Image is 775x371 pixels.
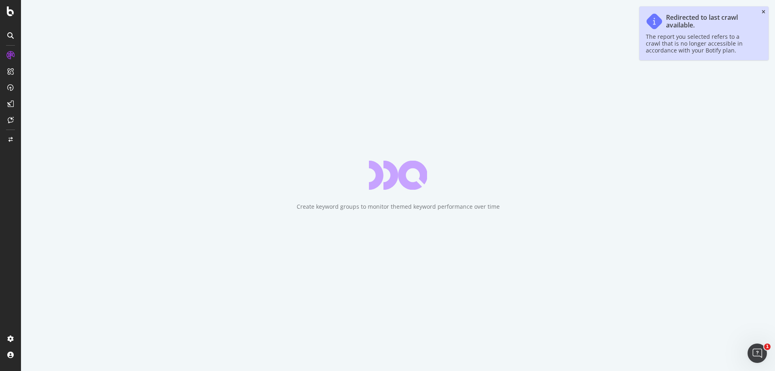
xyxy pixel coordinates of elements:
div: Redirected to last crawl available. [666,14,754,29]
div: The report you selected refers to a crawl that is no longer accessible in accordance with your Bo... [646,33,754,54]
span: 1 [764,344,771,350]
div: close toast [762,10,765,15]
div: animation [369,161,427,190]
iframe: Intercom live chat [748,344,767,363]
div: Create keyword groups to monitor themed keyword performance over time [297,203,500,211]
